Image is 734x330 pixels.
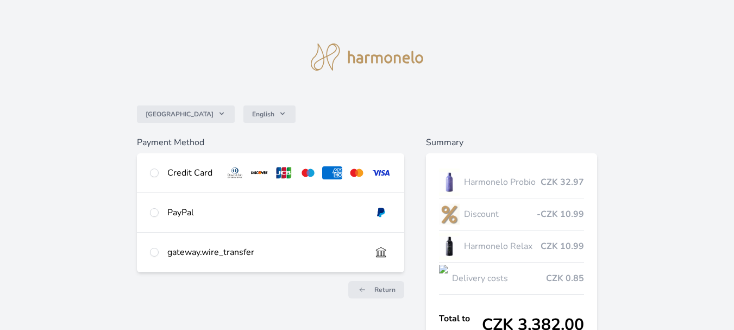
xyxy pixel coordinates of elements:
[537,208,584,221] span: -CZK 10.99
[371,206,391,219] img: paypal.svg
[426,136,597,149] h6: Summary
[249,166,269,179] img: discover.svg
[167,246,362,259] div: gateway.wire_transfer
[439,265,448,292] img: delivery-lo.png
[137,136,404,149] h6: Payment Method
[464,208,537,221] span: Discount
[322,166,342,179] img: amex.svg
[439,169,460,196] img: CLEAN_PROBIO_se_stinem_x-lo.jpg
[374,285,396,294] span: Return
[439,201,460,228] img: discount-lo.png
[541,176,584,189] span: CZK 32.97
[464,176,541,189] span: Harmonelo Probio
[311,43,424,71] img: logo.svg
[541,240,584,253] span: CZK 10.99
[371,246,391,259] img: bankTransfer_IBAN.svg
[298,166,318,179] img: maestro.svg
[225,166,245,179] img: diners.svg
[439,233,460,260] img: CLEAN_RELAX_se_stinem_x-lo.jpg
[348,281,404,298] a: Return
[464,240,541,253] span: Harmonelo Relax
[347,166,367,179] img: mc.svg
[452,272,546,285] span: Delivery costs
[243,105,296,123] button: English
[137,105,235,123] button: [GEOGRAPHIC_DATA]
[252,110,274,119] span: English
[274,166,294,179] img: jcb.svg
[167,166,216,179] div: Credit Card
[546,272,584,285] span: CZK 0.85
[371,166,391,179] img: visa.svg
[167,206,362,219] div: PayPal
[146,110,214,119] span: [GEOGRAPHIC_DATA]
